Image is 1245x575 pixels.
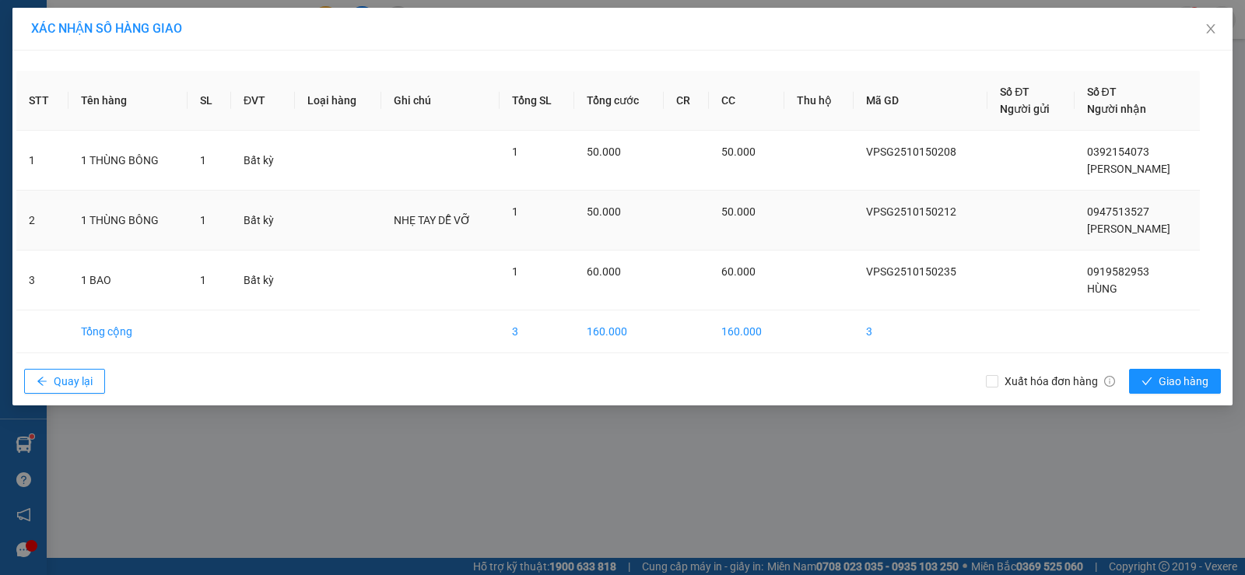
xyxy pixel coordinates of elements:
[1087,146,1149,158] span: 0392154073
[1159,373,1208,390] span: Giao hàng
[54,373,93,390] span: Quay lại
[500,310,574,353] td: 3
[16,191,68,251] td: 2
[231,191,295,251] td: Bất kỳ
[1087,223,1170,235] span: [PERSON_NAME]
[512,265,518,278] span: 1
[574,310,664,353] td: 160.000
[24,369,105,394] button: arrow-leftQuay lại
[1142,376,1152,388] span: check
[587,205,621,218] span: 50.000
[16,131,68,191] td: 1
[1129,369,1221,394] button: checkGiao hàng
[854,310,987,353] td: 3
[512,205,518,218] span: 1
[200,214,206,226] span: 1
[1205,23,1217,35] span: close
[866,146,956,158] span: VPSG2510150208
[1087,205,1149,218] span: 0947513527
[784,71,854,131] th: Thu hộ
[37,376,47,388] span: arrow-left
[721,205,756,218] span: 50.000
[998,373,1121,390] span: Xuất hóa đơn hàng
[68,310,188,353] td: Tổng cộng
[721,265,756,278] span: 60.000
[1087,265,1149,278] span: 0919582953
[16,251,68,310] td: 3
[587,146,621,158] span: 50.000
[295,71,381,131] th: Loại hàng
[866,205,956,218] span: VPSG2510150212
[381,71,500,131] th: Ghi chú
[512,146,518,158] span: 1
[709,71,784,131] th: CC
[1087,163,1170,175] span: [PERSON_NAME]
[16,71,68,131] th: STT
[394,214,471,226] span: NHẸ TAY DỄ VỠ
[200,154,206,167] span: 1
[68,71,188,131] th: Tên hàng
[1087,282,1117,295] span: HÙNG
[664,71,709,131] th: CR
[231,131,295,191] td: Bất kỳ
[1000,86,1029,98] span: Số ĐT
[574,71,664,131] th: Tổng cước
[1087,86,1117,98] span: Số ĐT
[31,21,182,36] span: XÁC NHẬN SỐ HÀNG GIAO
[854,71,987,131] th: Mã GD
[500,71,574,131] th: Tổng SL
[866,265,956,278] span: VPSG2510150235
[68,131,188,191] td: 1 THÙNG BÔNG
[231,251,295,310] td: Bất kỳ
[231,71,295,131] th: ĐVT
[1087,103,1146,115] span: Người nhận
[188,71,231,131] th: SL
[1000,103,1050,115] span: Người gửi
[1104,376,1115,387] span: info-circle
[721,146,756,158] span: 50.000
[587,265,621,278] span: 60.000
[709,310,784,353] td: 160.000
[1189,8,1233,51] button: Close
[200,274,206,286] span: 1
[68,191,188,251] td: 1 THÙNG BÔNG
[68,251,188,310] td: 1 BAO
